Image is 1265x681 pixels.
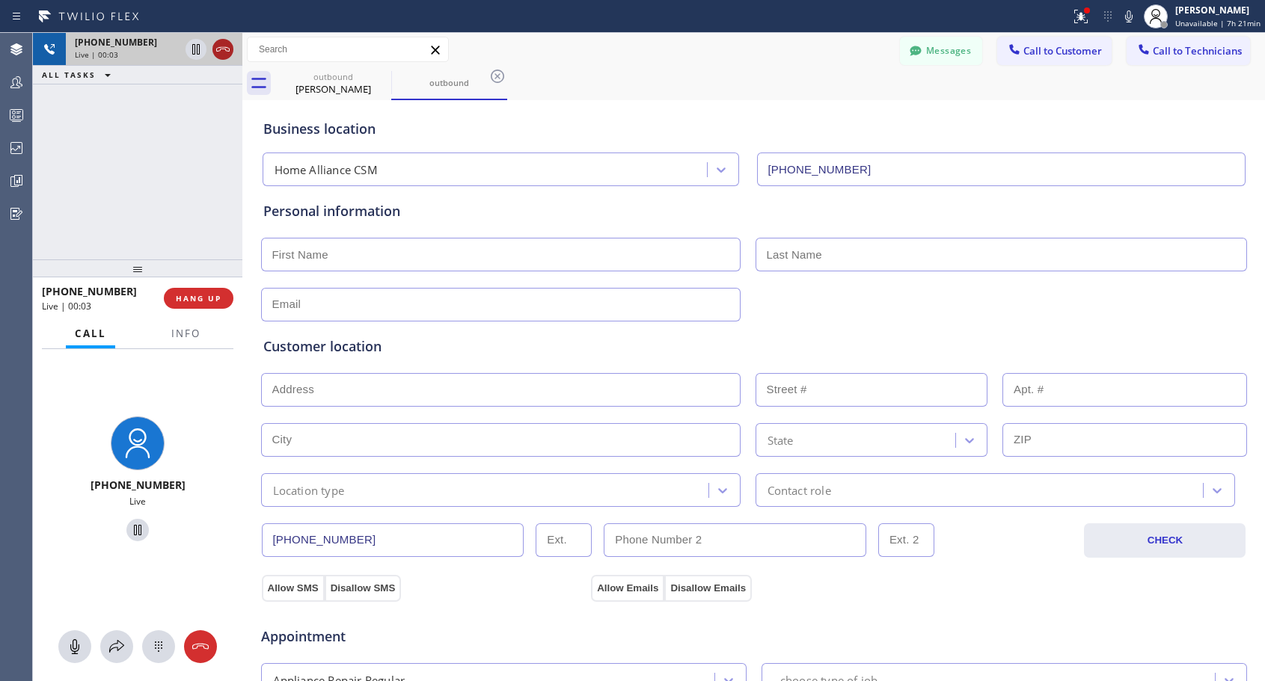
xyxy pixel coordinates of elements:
input: Street # [756,373,988,407]
span: [PHONE_NUMBER] [75,36,157,49]
div: outbound [277,71,390,82]
span: Info [171,327,200,340]
button: CHECK [1084,523,1246,558]
button: Open dialpad [142,630,175,663]
span: Call to Technicians [1153,44,1242,58]
button: Call [66,319,115,348]
span: Unavailable | 7h 21min [1175,18,1261,28]
span: HANG UP [176,293,221,303]
button: Disallow Emails [664,575,752,602]
button: Messages [900,37,982,65]
input: Phone Number [262,523,524,557]
div: Home Alliance CSM [275,161,378,179]
button: Open directory [100,630,133,663]
div: Business location [263,119,1245,139]
input: Search [248,37,448,61]
div: Customer location [263,336,1245,357]
input: Phone Number [757,152,1246,186]
input: Ext. 2 [878,523,934,557]
button: Info [162,319,209,348]
div: [PERSON_NAME] [277,82,390,96]
input: First Name [261,238,741,271]
button: Hold Customer [186,39,206,60]
div: Bruce Leaverton [277,67,390,100]
button: Mute [1118,6,1139,27]
button: Allow SMS [262,575,325,602]
input: Last Name [756,238,1247,271]
div: outbound [393,77,506,88]
div: State [768,431,794,449]
span: Appointment [261,626,588,647]
button: ALL TASKS [33,66,126,84]
div: Location type [273,481,345,499]
div: [PERSON_NAME] [1175,4,1261,16]
input: Phone Number 2 [604,523,866,557]
button: Hold Customer [126,519,149,541]
div: Contact role [768,481,831,499]
input: Ext. [536,523,592,557]
button: HANG UP [164,288,233,309]
button: Call to Customer [997,37,1112,65]
input: Apt. # [1002,373,1247,407]
span: ALL TASKS [42,70,96,80]
button: Call to Technicians [1127,37,1250,65]
span: Call to Customer [1023,44,1102,58]
input: City [261,423,741,457]
span: [PHONE_NUMBER] [42,284,137,298]
div: Personal information [263,201,1245,221]
button: Disallow SMS [325,575,402,602]
input: Address [261,373,741,407]
span: Live | 00:03 [75,49,118,60]
span: Live | 00:03 [42,300,91,312]
button: Mute [58,630,91,663]
span: Live [129,495,146,508]
button: Hang up [184,630,217,663]
span: Call [75,327,106,340]
input: Email [261,288,741,321]
button: Hang up [212,39,233,60]
button: Allow Emails [591,575,664,602]
span: [PHONE_NUMBER] [91,478,186,492]
input: ZIP [1002,423,1247,457]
